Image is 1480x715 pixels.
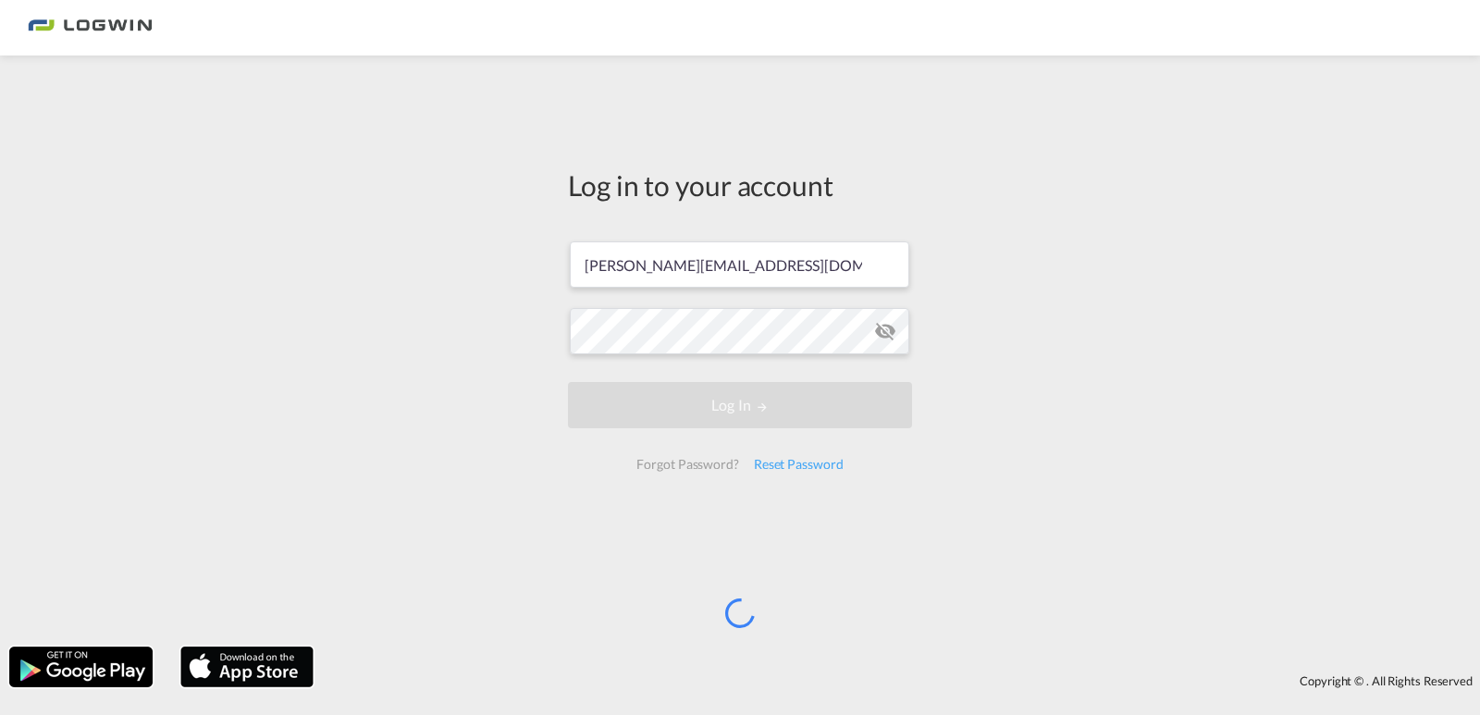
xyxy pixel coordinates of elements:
[570,241,909,288] input: Enter email/phone number
[179,645,315,689] img: apple.png
[323,665,1480,697] div: Copyright © . All Rights Reserved
[629,448,746,481] div: Forgot Password?
[568,166,912,204] div: Log in to your account
[746,448,851,481] div: Reset Password
[874,320,896,342] md-icon: icon-eye-off
[28,7,153,49] img: bc73a0e0d8c111efacd525e4c8ad7d32.png
[7,645,154,689] img: google.png
[568,382,912,428] button: LOGIN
